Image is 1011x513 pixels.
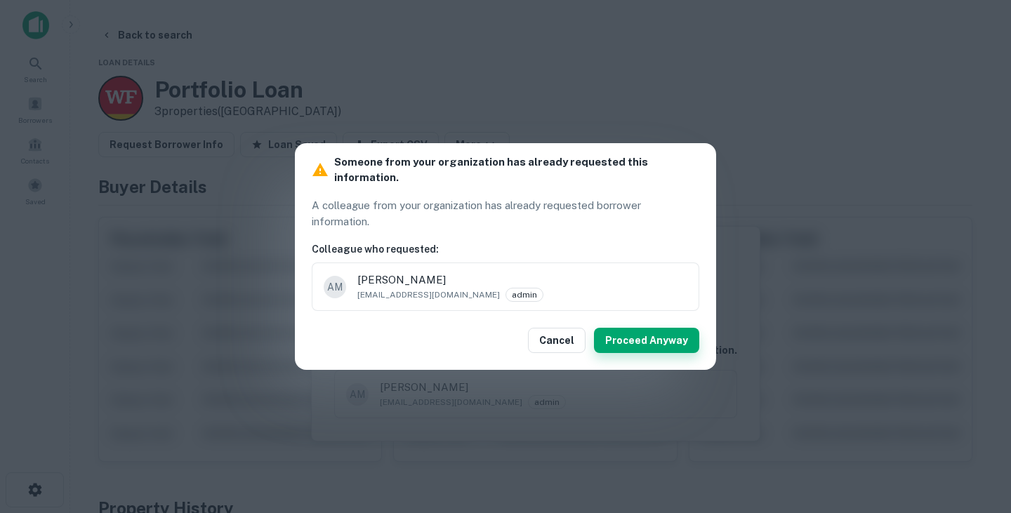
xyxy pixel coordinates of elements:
p: A colleague from your organization has already requested borrower information . [312,197,699,230]
button: Proceed Anyway [594,328,699,353]
button: Cancel [528,328,586,353]
h6: Colleague who requested: [312,241,699,257]
span: [EMAIL_ADDRESS][DOMAIN_NAME] [357,288,500,301]
iframe: Chat Widget [941,401,1011,468]
span: admin [506,288,543,302]
div: AM [324,276,346,298]
h6: Someone from your organization has already requested this information. [334,154,699,186]
span: [PERSON_NAME] [357,272,687,288]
